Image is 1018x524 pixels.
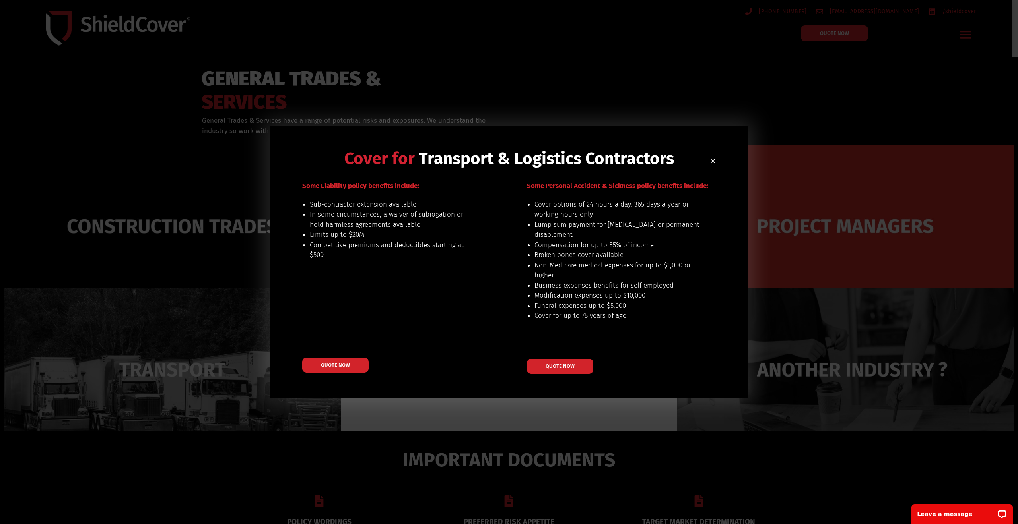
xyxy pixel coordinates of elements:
[534,311,700,321] li: Cover for up to 75 years of age
[534,280,700,291] li: Business expenses benefits for self employed
[310,240,476,260] li: Competitive premiums and deductibles starting at $500
[906,499,1018,524] iframe: LiveChat chat widget
[534,199,700,220] li: Cover options of 24 hours a day, 365 days a year or working hours only
[310,209,476,230] li: In some circumstances, a waiver of subrogation or hold harmless agreements available
[310,230,476,240] li: Limits up to $20M
[534,260,700,280] li: Non-Medicare medical expenses for up to $1,000 or higher
[534,220,700,240] li: Lump sum payment for [MEDICAL_DATA] or permanent disablement
[344,149,415,168] span: Cover for
[321,362,350,367] span: QUOTE NOW
[546,364,575,369] span: QUOTE NOW
[534,301,700,311] li: Funeral expenses up to $5,000
[302,182,419,190] span: Some Liability policy benefits include:
[419,149,674,168] span: Transport & Logistics Contractors
[534,290,700,301] li: Modification expenses up to $10,000
[527,182,708,190] span: Some Personal Accident & Sickness policy benefits include:
[534,240,700,250] li: Compensation for up to 85% of income
[534,250,700,260] li: Broken bones cover available
[310,199,476,210] li: Sub-contractor extension available
[527,359,593,374] a: QUOTE NOW
[302,358,369,373] a: QUOTE NOW
[710,158,716,164] a: Close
